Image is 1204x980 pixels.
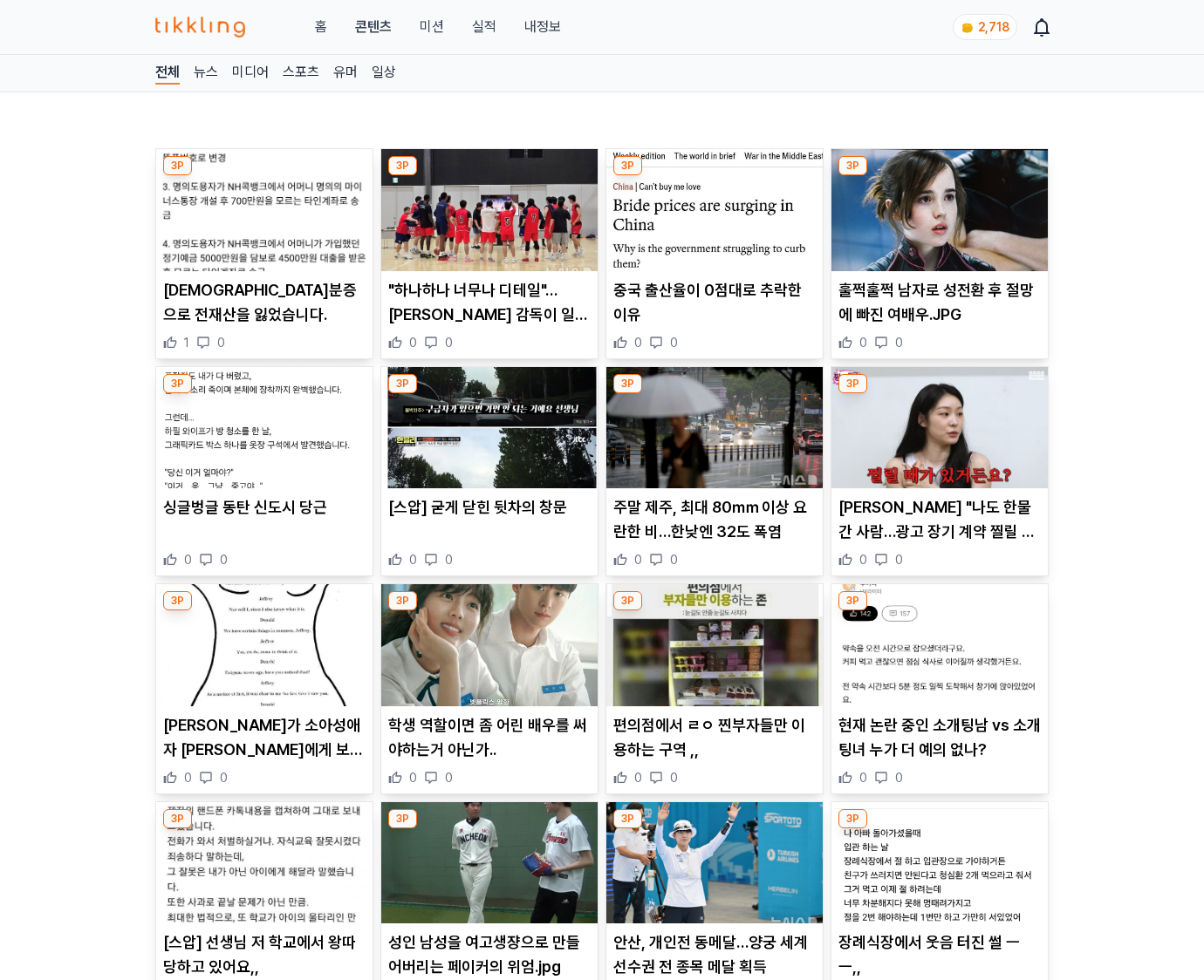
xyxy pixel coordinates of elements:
[380,583,599,794] div: 3P 학생 역할이면 좀 어린 배우를 써야하는거 아닌가.. 학생 역할이면 좀 어린 배우를 써야하는거 아닌가.. 0 0
[156,367,373,489] img: 싱글벙글 동탄 신도시 당근
[155,62,180,85] a: 전체
[381,584,598,706] img: 학생 역할이면 좀 어린 배우를 써야하는거 아닌가..
[163,278,366,327] p: [DEMOGRAPHIC_DATA]분증으로 전재산을 잃었습니다.
[670,551,678,568] span: 0
[606,367,823,489] img: 주말 제주, 최대 80㎜ 이상 요란한 비…한낮엔 32도 폭염
[220,551,228,568] span: 0
[155,148,373,359] div: 3P 위조신분증으로 전재산을 잃었습니다. [DEMOGRAPHIC_DATA]분증으로 전재산을 잃었습니다. 1 0
[838,713,1041,762] p: 현재 논란 중인 소개팅남 vs 소개팅녀 누가 더 예의 없나?
[613,374,642,393] div: 3P
[194,62,218,85] a: 뉴스
[184,769,192,786] span: 0
[613,278,816,327] p: 중국 출산율이 0점대로 추락한 이유
[232,62,269,85] a: 미디어
[831,802,1048,924] img: 장례식장에서 웃음 터진 썰 ㅡㅡ,,
[156,584,373,706] img: 트럼프가 소아성애자 엡스타인에게 보낸 생일축하카드 공개 ,,
[472,17,496,37] a: 실적
[388,930,591,979] p: 성인 남성을 여고생쟝으로 만들어버리는 페이커의 위엄.jpg
[388,809,417,828] div: 3P
[838,278,1041,327] p: 훌쩍훌쩍 남자로 성전환 후 절망에 빠진 여배우.JPG
[409,334,417,351] span: 0
[388,156,417,175] div: 3P
[613,495,816,544] p: 주말 제주, 최대 80㎜ 이상 요란한 비…한낮엔 32도 폭염
[613,591,642,610] div: 3P
[838,374,867,393] div: 3P
[445,334,453,351] span: 0
[831,584,1048,706] img: 현재 논란 중인 소개팅남 vs 소개팅녀 누가 더 예의 없나?
[613,156,642,175] div: 3P
[978,20,1009,34] span: 2,718
[605,366,824,577] div: 3P 주말 제주, 최대 80㎜ 이상 요란한 비…한낮엔 32도 폭염 주말 제주, 최대 80㎜ 이상 요란한 비…한낮엔 32도 폭염 0 0
[163,495,366,520] p: 싱글벙글 동탄 신도시 당근
[524,17,561,37] a: 내정보
[634,769,642,786] span: 0
[184,551,192,568] span: 0
[163,930,366,979] p: [스압] 선생님 저 학교에서 왕따 당하고 있어요,,
[355,17,392,37] a: 콘텐츠
[613,713,816,762] p: 편의점에서 ㄹㅇ 찐부자들만 이용하는 구역 ,,
[838,495,1041,544] p: [PERSON_NAME] "나도 한물간 사람…광고 장기 계약 찔릴 때 있어"
[388,713,591,762] p: 학생 역할이면 좀 어린 배우를 써야하는거 아닌가..
[859,334,867,351] span: 0
[333,62,358,85] a: 유머
[420,17,444,37] button: 미션
[670,334,678,351] span: 0
[163,591,192,610] div: 3P
[953,14,1014,40] a: coin 2,718
[388,374,417,393] div: 3P
[859,769,867,786] span: 0
[155,366,373,577] div: 3P 싱글벙글 동탄 신도시 당근 싱글벙글 동탄 신도시 당근 0 0
[155,17,245,37] img: 티끌링
[605,148,824,359] div: 3P 중국 출산율이 0점대로 추락한 이유 중국 출산율이 0점대로 추락한 이유 0 0
[380,148,599,359] div: 3P "하나하나 너무나 디테일"…양동근 감독이 일구는 새로운 현대모비스 "하나하나 너무나 디테일"…[PERSON_NAME] 감독이 일구는 새로운 현대모비스 0 0
[163,156,192,175] div: 3P
[961,21,975,35] img: coin
[381,149,598,271] img: "하나하나 너무나 디테일"…양동근 감독이 일구는 새로운 현대모비스
[163,713,366,762] p: [PERSON_NAME]가 소아성애자 [PERSON_NAME]에게 보낸 생일축하카드 공개 ,,
[606,149,823,271] img: 중국 출산율이 0점대로 추락한 이유
[380,366,599,577] div: 3P [스압] 굳게 닫힌 뒷차의 창문 [스압] 굳게 닫힌 뒷차의 창문 0 0
[831,366,1049,577] div: 3P 김연아 "나도 한물간 사람…광고 장기 계약 찔릴 때 있어" [PERSON_NAME] "나도 한물간 사람…광고 장기 계약 찔릴 때 있어" 0 0
[163,374,192,393] div: 3P
[838,156,867,175] div: 3P
[895,769,903,786] span: 0
[155,583,373,794] div: 3P 트럼프가 소아성애자 엡스타인에게 보낸 생일축하카드 공개 ,, [PERSON_NAME]가 소아성애자 [PERSON_NAME]에게 보낸 생일축하카드 공개 ,, 0 0
[409,551,417,568] span: 0
[445,769,453,786] span: 0
[388,278,591,327] p: "하나하나 너무나 디테일"…[PERSON_NAME] 감독이 일구는 새로운 현대모비스
[381,367,598,489] img: [스압] 굳게 닫힌 뒷차의 창문
[156,802,373,924] img: [스압] 선생님 저 학교에서 왕따 당하고 있어요,,
[315,17,327,37] a: 홈
[831,149,1048,271] img: 훌쩍훌쩍 남자로 성전환 후 절망에 빠진 여배우.JPG
[859,551,867,568] span: 0
[613,930,816,979] p: 안산, 개인전 동메달…양궁 세계선수권 전 종목 메달 획득
[217,334,225,351] span: 0
[381,802,598,924] img: 성인 남성을 여고생쟝으로 만들어버리는 페이커의 위엄.jpg
[634,334,642,351] span: 0
[445,551,453,568] span: 0
[895,551,903,568] span: 0
[163,809,192,828] div: 3P
[409,769,417,786] span: 0
[606,802,823,924] img: 안산, 개인전 동메달…양궁 세계선수권 전 종목 메달 획득
[388,591,417,610] div: 3P
[156,149,373,271] img: 위조신분증으로 전재산을 잃었습니다.
[184,334,189,351] span: 1
[613,809,642,828] div: 3P
[838,930,1041,979] p: 장례식장에서 웃음 터진 썰 ㅡㅡ,,
[372,62,396,85] a: 일상
[831,367,1048,489] img: 김연아 "나도 한물간 사람…광고 장기 계약 찔릴 때 있어"
[670,769,678,786] span: 0
[895,334,903,351] span: 0
[838,809,867,828] div: 3P
[831,148,1049,359] div: 3P 훌쩍훌쩍 남자로 성전환 후 절망에 빠진 여배우.JPG 훌쩍훌쩍 남자로 성전환 후 절망에 빠진 여배우.JPG 0 0
[605,583,824,794] div: 3P 편의점에서 ㄹㅇ 찐부자들만 이용하는 구역 ,, 편의점에서 ㄹㅇ 찐부자들만 이용하는 구역 ,, 0 0
[388,495,591,520] p: [스압] 굳게 닫힌 뒷차의 창문
[283,62,319,85] a: 스포츠
[838,591,867,610] div: 3P
[220,769,228,786] span: 0
[831,583,1049,794] div: 3P 현재 논란 중인 소개팅남 vs 소개팅녀 누가 더 예의 없나? 현재 논란 중인 소개팅남 vs 소개팅녀 누가 더 예의 없나? 0 0
[634,551,642,568] span: 0
[606,584,823,706] img: 편의점에서 ㄹㅇ 찐부자들만 이용하는 구역 ,,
